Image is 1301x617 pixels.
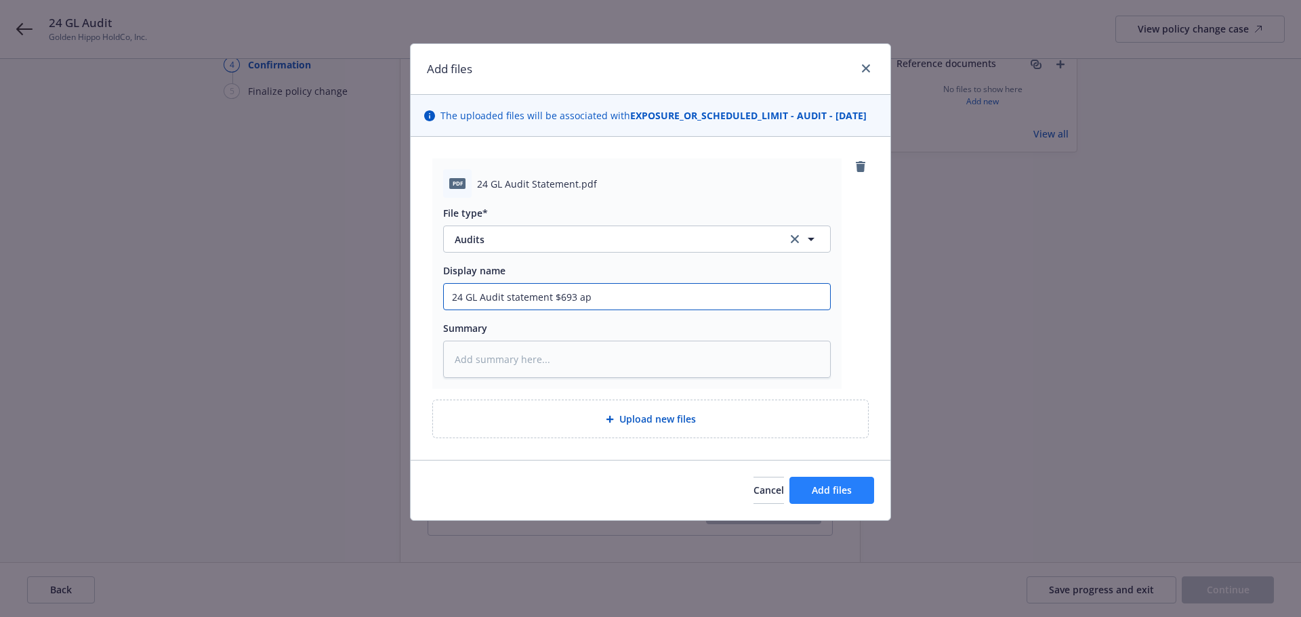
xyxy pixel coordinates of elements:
[630,109,867,122] strong: EXPOSURE_OR_SCHEDULED_LIMIT - AUDIT - [DATE]
[455,232,768,247] span: Audits
[443,226,831,253] button: Auditsclear selection
[812,484,852,496] span: Add files
[449,178,466,188] span: pdf
[443,207,488,219] span: File type*
[858,60,874,77] a: close
[443,322,487,335] span: Summary
[852,158,869,175] a: remove
[440,108,867,123] span: The uploaded files will be associated with
[427,60,472,78] h1: Add files
[444,284,830,310] input: Add display name here...
[753,477,784,504] button: Cancel
[619,412,696,426] span: Upload new files
[443,264,505,277] span: Display name
[432,400,869,438] div: Upload new files
[787,231,803,247] a: clear selection
[789,477,874,504] button: Add files
[477,177,597,191] span: 24 GL Audit Statement.pdf
[753,484,784,496] span: Cancel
